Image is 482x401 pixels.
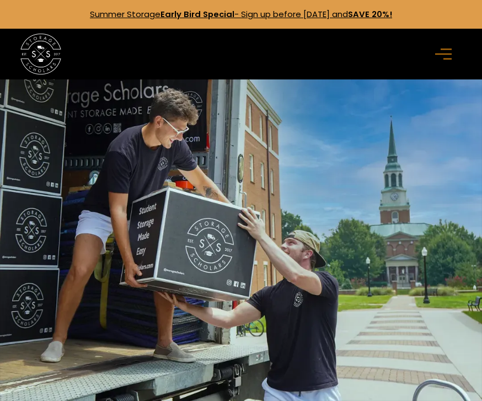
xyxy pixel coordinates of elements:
[429,38,462,71] div: menu
[90,8,392,20] a: Summer StorageEarly Bird Special- Sign up before [DATE] andSAVE 20%!
[20,34,61,74] a: home
[348,8,392,20] strong: SAVE 20%!
[160,8,234,20] strong: Early Bird Special
[20,34,61,74] img: Storage Scholars main logo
